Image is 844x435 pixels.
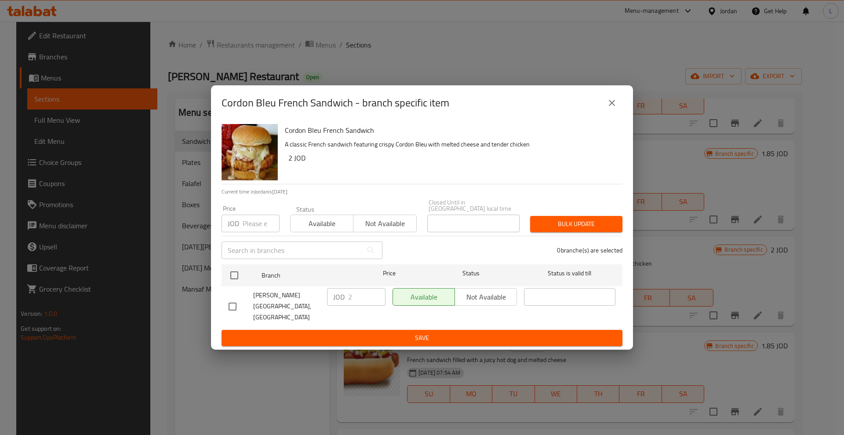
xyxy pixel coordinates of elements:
[348,288,386,306] input: Please enter price
[229,333,615,344] span: Save
[222,188,622,196] p: Current time in Jordan is [DATE]
[222,241,362,259] input: Search in branches
[357,217,413,230] span: Not available
[222,330,622,346] button: Save
[243,215,280,232] input: Please enter price
[360,268,418,279] span: Price
[353,215,416,232] button: Not available
[285,139,615,150] p: A classic French sandwich featuring crispy Cordon Bleu with melted cheese and tender chicken
[285,124,615,136] h6: Cordon Bleu French Sandwich
[290,215,353,232] button: Available
[601,92,622,113] button: close
[426,268,517,279] span: Status
[288,152,615,164] h6: 2 JOD
[524,268,615,279] span: Status is valid till
[294,217,350,230] span: Available
[253,290,320,323] span: [PERSON_NAME][GEOGRAPHIC_DATA], [GEOGRAPHIC_DATA]
[530,216,622,232] button: Bulk update
[557,246,622,255] p: 0 branche(s) are selected
[262,270,353,281] span: Branch
[333,292,345,302] p: JOD
[222,124,278,180] img: Cordon Bleu French Sandwich
[228,218,239,229] p: JOD
[537,219,615,230] span: Bulk update
[222,96,449,110] h2: Cordon Bleu French Sandwich - branch specific item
